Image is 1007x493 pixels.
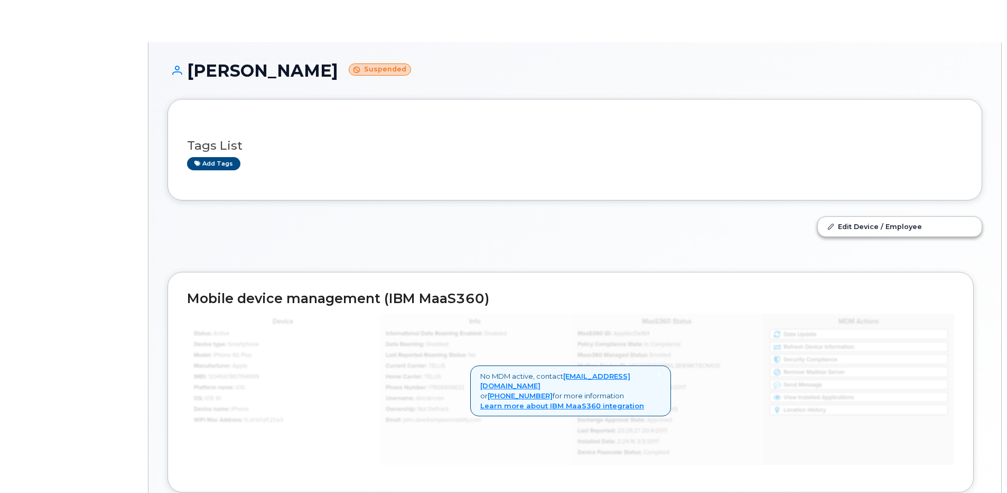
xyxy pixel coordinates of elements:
[187,157,240,170] a: Add tags
[657,371,661,379] a: Close
[480,372,630,390] a: [EMAIL_ADDRESS][DOMAIN_NAME]
[818,217,982,236] a: Edit Device / Employee
[187,314,954,464] img: mdm_maas360_data_lg-147edf4ce5891b6e296acbe60ee4acd306360f73f278574cfef86ac192ea0250.jpg
[187,139,963,152] h3: Tags List
[470,366,671,416] div: No MDM active, contact or for more information
[480,401,644,410] a: Learn more about IBM MaaS360 integration
[349,63,411,76] small: Suspended
[167,61,982,80] h1: [PERSON_NAME]
[488,391,553,400] a: [PHONE_NUMBER]
[657,370,661,380] span: ×
[187,291,954,306] h2: Mobile device management (IBM MaaS360)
